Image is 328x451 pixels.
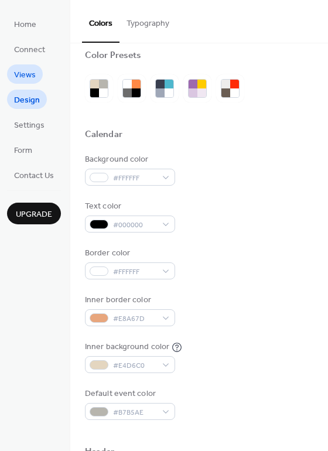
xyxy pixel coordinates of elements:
span: Contact Us [14,170,54,182]
span: #FFFFFF [113,266,156,278]
span: Home [14,19,36,31]
span: Form [14,145,32,157]
span: #E8A67D [113,313,156,325]
a: Design [7,90,47,109]
div: Border color [85,247,173,259]
a: Settings [7,115,52,134]
span: #000000 [113,219,156,231]
a: Contact Us [7,165,61,184]
div: Calendar [85,129,122,141]
span: Settings [14,119,45,132]
div: Text color [85,200,173,213]
div: Background color [85,153,173,166]
div: Inner background color [85,341,169,353]
span: Connect [14,44,45,56]
div: Inner border color [85,294,173,306]
a: Home [7,14,43,33]
span: Views [14,69,36,81]
span: #B7B5AE [113,406,156,419]
span: #FFFFFF [113,172,156,184]
span: #E4D6C0 [113,360,156,372]
a: Connect [7,39,52,59]
a: Form [7,140,39,159]
button: Upgrade [7,203,61,224]
div: Color Presets [85,50,141,62]
span: Upgrade [16,209,52,221]
span: Design [14,94,40,107]
div: Default event color [85,388,173,400]
a: Views [7,64,43,84]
